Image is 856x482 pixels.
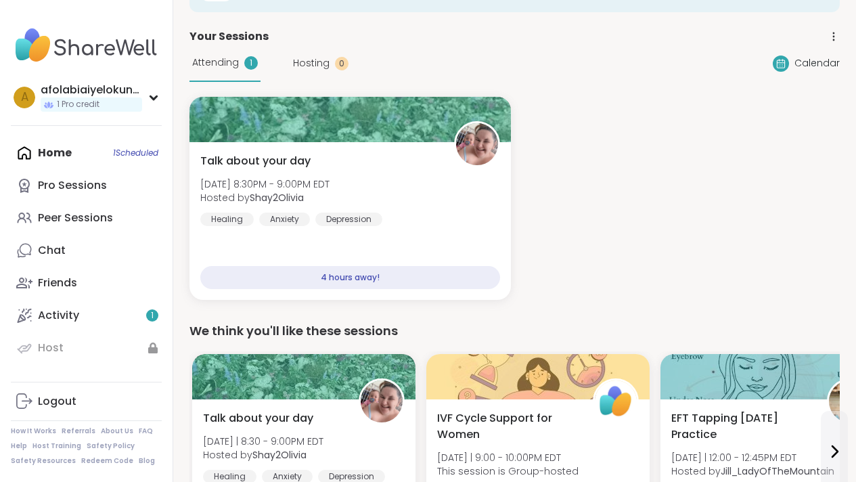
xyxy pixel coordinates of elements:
img: Shay2Olivia [361,380,403,422]
div: Host [38,341,64,355]
div: Activity [38,308,79,323]
a: Friends [11,267,162,299]
a: Referrals [62,426,95,436]
a: Chat [11,234,162,267]
img: Shay2Olivia [456,123,498,165]
b: Shay2Olivia [252,448,307,462]
a: Safety Resources [11,456,76,466]
div: afolabiaiyelokunvictoria [41,83,142,97]
div: Pro Sessions [38,178,107,193]
a: Logout [11,385,162,418]
a: Activity1 [11,299,162,332]
span: Talk about your day [203,410,313,426]
a: Safety Policy [87,441,135,451]
a: Blog [139,456,155,466]
div: Chat [38,243,66,258]
span: Calendar [794,56,840,70]
div: Depression [315,213,382,226]
span: Attending [192,56,239,70]
span: Your Sessions [189,28,269,45]
span: 1 Pro credit [57,99,99,110]
span: a [21,89,28,106]
div: 1 [244,56,258,70]
a: Host [11,332,162,364]
div: Peer Sessions [38,211,113,225]
a: Redeem Code [81,456,133,466]
span: [DATE] | 8:30 - 9:00PM EDT [203,435,323,448]
span: IVF Cycle Support for Women [437,410,578,443]
div: 0 [335,57,348,70]
b: Shay2Olivia [250,191,304,204]
span: Hosted by [671,464,834,478]
img: ShareWell [595,380,637,422]
span: 1 [151,310,154,322]
div: 4 hours away! [200,266,500,289]
div: We think you'll like these sessions [189,322,840,341]
span: Hosted by [200,191,330,204]
a: FAQ [139,426,153,436]
span: Hosting [293,56,330,70]
span: This session is Group-hosted [437,464,579,478]
a: About Us [101,426,133,436]
a: Help [11,441,27,451]
span: [DATE] 8:30PM - 9:00PM EDT [200,177,330,191]
span: [DATE] | 12:00 - 12:45PM EDT [671,451,834,464]
span: Talk about your day [200,153,311,169]
a: Pro Sessions [11,169,162,202]
a: Host Training [32,441,81,451]
span: [DATE] | 9:00 - 10:00PM EDT [437,451,579,464]
div: Healing [200,213,254,226]
a: Peer Sessions [11,202,162,234]
div: Anxiety [259,213,310,226]
div: Friends [38,276,77,290]
a: How It Works [11,426,56,436]
span: EFT Tapping [DATE] Practice [671,410,812,443]
div: Logout [38,394,76,409]
b: Jill_LadyOfTheMountain [721,464,834,478]
span: Hosted by [203,448,323,462]
img: ShareWell Nav Logo [11,22,162,69]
